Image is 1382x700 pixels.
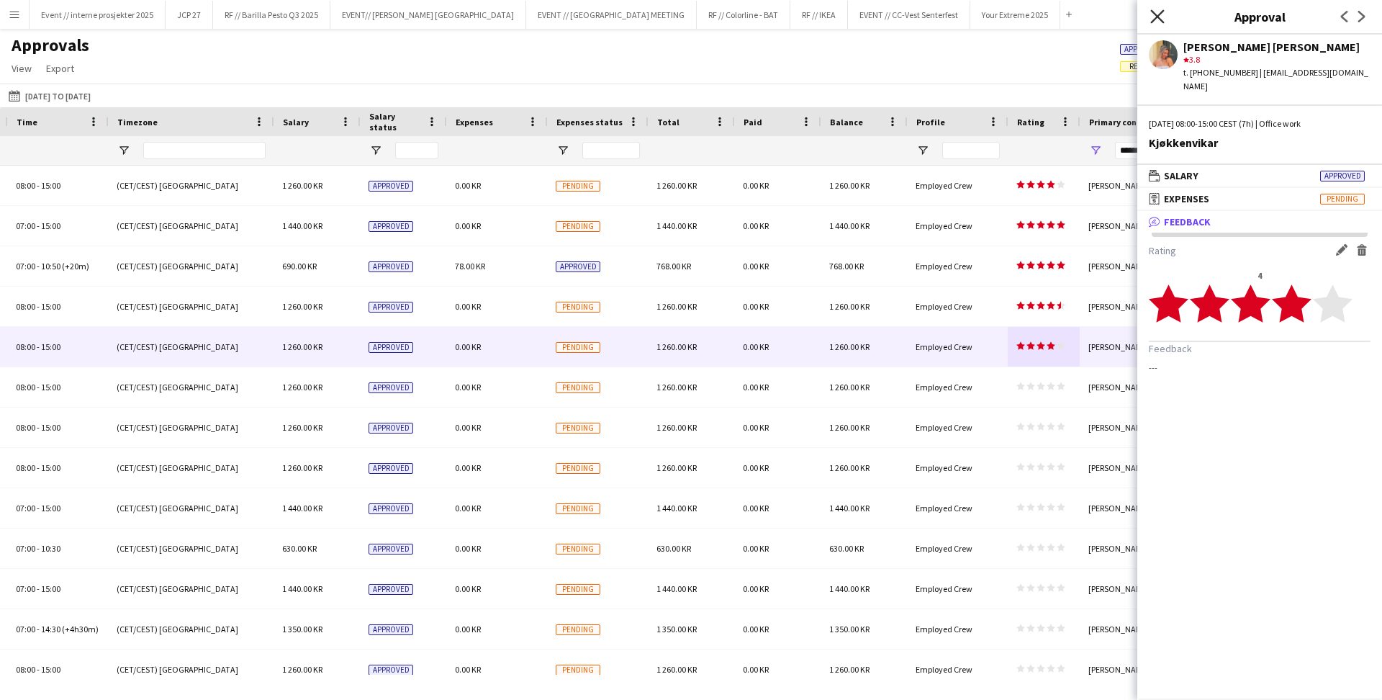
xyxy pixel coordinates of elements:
[455,624,481,634] span: 0.00 KR
[282,220,322,231] span: 1 440.00 KR
[656,664,697,675] span: 1 260.00 KR
[1183,66,1370,92] div: t. [PHONE_NUMBER] | [EMAIL_ADDRESS][DOMAIN_NAME]
[41,341,60,352] span: 15:00
[395,142,438,159] input: Salary status Filter Input
[829,382,870,392] span: 1 260.00 KR
[37,220,40,231] span: -
[117,117,158,127] span: Timezone
[108,529,274,568] div: (CET/CEST) [GEOGRAPHIC_DATA]
[743,341,769,352] span: 0.00 KR
[656,180,697,191] span: 1 260.00 KR
[16,543,35,554] span: 07:00
[282,301,322,312] span: 1 260.00 KR
[41,503,60,513] span: 15:00
[282,624,322,634] span: 1 350.00 KR
[916,624,972,634] span: Employed Crew
[656,543,691,554] span: 630.00 KR
[916,664,972,675] span: Employed Crew
[6,87,94,104] button: [DATE] to [DATE]
[16,422,35,433] span: 08:00
[916,301,972,312] span: Employed Crew
[369,111,421,133] span: Salary status
[16,462,35,473] span: 08:00
[743,180,769,191] span: 0.00 KR
[556,463,600,474] span: Pending
[1080,246,1180,286] div: [PERSON_NAME]
[848,1,970,29] button: EVENT // CC-Vest Senterfest
[556,181,600,192] span: Pending
[41,462,60,473] span: 15:00
[62,261,89,272] span: (+20m)
[455,422,481,433] span: 0.00 KR
[1089,117,1155,127] span: Primary contact
[282,341,322,352] span: 1 260.00 KR
[455,462,481,473] span: 0.00 KR
[455,261,485,272] span: 78.00 KR
[743,503,769,513] span: 0.00 KR
[916,462,972,473] span: Employed Crew
[41,422,60,433] span: 15:00
[455,583,481,594] span: 0.00 KR
[282,543,317,554] span: 630.00 KR
[829,462,870,473] span: 1 260.00 KR
[743,583,769,594] span: 0.00 KR
[37,341,40,352] span: -
[790,1,848,29] button: RF // IKEA
[916,261,972,272] span: Employed Crew
[108,206,274,246] div: (CET/CEST) [GEOGRAPHIC_DATA]
[213,1,330,29] button: RF // Barilla Pesto Q3 2025
[369,342,413,353] span: Approved
[369,624,413,635] span: Approved
[16,261,35,272] span: 07:00
[37,261,40,272] span: -
[282,462,322,473] span: 1 260.00 KR
[37,503,40,513] span: -
[556,503,600,514] span: Pending
[556,117,623,127] span: Expenses status
[1137,211,1382,233] mat-expansion-panel-header: Feedback
[16,180,35,191] span: 08:00
[282,261,317,272] span: 690.00 KR
[108,569,274,609] div: (CET/CEST) [GEOGRAPHIC_DATA]
[916,144,929,157] button: Open Filter Menu
[743,664,769,675] span: 0.00 KR
[41,220,60,231] span: 15:00
[41,382,60,392] span: 15:00
[1164,192,1209,205] span: Expenses
[744,117,762,127] span: Paid
[556,665,600,676] span: Pending
[108,488,274,528] div: (CET/CEST) [GEOGRAPHIC_DATA]
[1080,287,1180,326] div: [PERSON_NAME]
[37,301,40,312] span: -
[1017,117,1044,127] span: Rating
[282,382,322,392] span: 1 260.00 KR
[1080,206,1180,246] div: [PERSON_NAME]
[829,422,870,433] span: 1 260.00 KR
[41,301,60,312] span: 15:00
[41,261,60,272] span: 10:50
[108,408,274,447] div: (CET/CEST) [GEOGRAPHIC_DATA]
[41,624,60,634] span: 14:30
[829,341,870,352] span: 1 260.00 KR
[41,583,60,594] span: 15:00
[1183,40,1370,53] div: [PERSON_NAME] [PERSON_NAME]
[1137,165,1382,187] mat-expansion-panel-header: SalaryApproved
[1149,244,1370,259] h3: Rating
[656,220,697,231] span: 1 440.00 KR
[916,382,972,392] span: Employed Crew
[16,583,35,594] span: 07:00
[1320,171,1365,181] span: Approved
[743,422,769,433] span: 0.00 KR
[656,462,697,473] span: 1 260.00 KR
[369,181,413,192] span: Approved
[1080,448,1180,488] div: [PERSON_NAME]
[108,609,274,649] div: (CET/CEST) [GEOGRAPHIC_DATA]
[656,503,697,513] span: 1 440.00 KR
[37,382,40,392] span: -
[743,462,769,473] span: 0.00 KR
[369,261,413,272] span: Approved
[6,59,37,78] a: View
[697,1,790,29] button: RF // Colorline - BAT
[830,117,863,127] span: Balance
[40,59,80,78] a: Export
